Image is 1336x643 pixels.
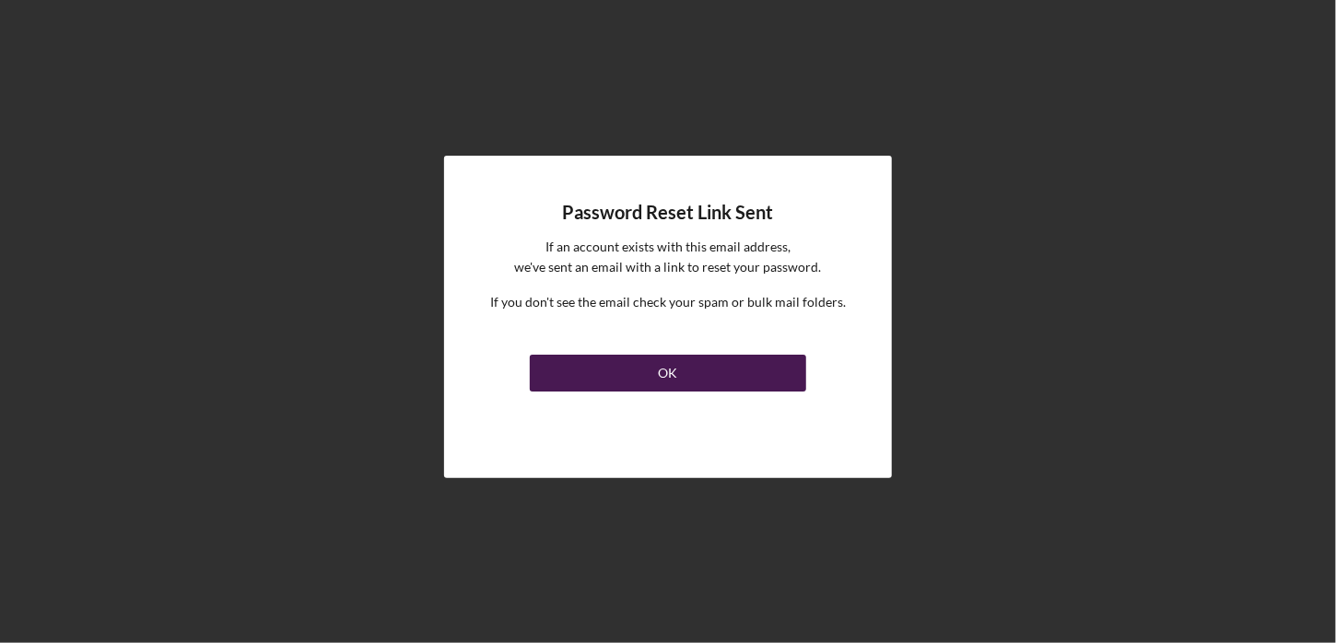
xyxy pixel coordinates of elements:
[530,347,806,392] a: OK
[659,355,678,392] div: OK
[563,202,774,223] h4: Password Reset Link Sent
[530,355,806,392] button: OK
[515,237,822,278] p: If an account exists with this email address, we've sent an email with a link to reset your passw...
[490,292,846,312] p: If you don't see the email check your spam or bulk mail folders.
